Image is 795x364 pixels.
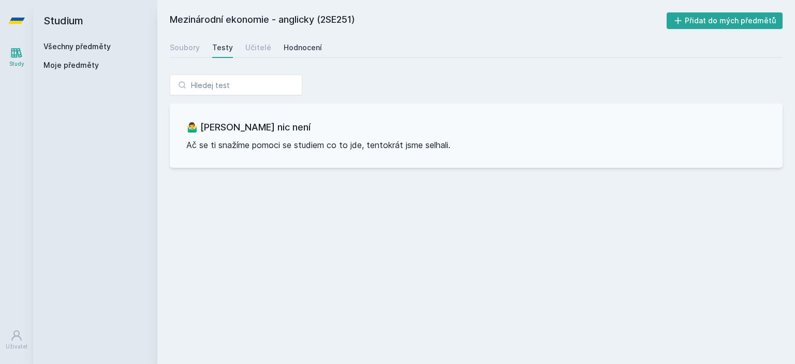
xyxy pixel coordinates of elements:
a: Soubory [170,37,200,58]
div: Study [9,60,24,68]
h2: Mezinárodní ekonomie - anglicky (2SE251) [170,12,667,29]
a: Uživatel [2,324,31,356]
p: Ač se ti snažíme pomoci se studiem co to jde, tentokrát jsme selhali. [186,139,766,151]
div: Testy [212,42,233,53]
a: Učitelé [245,37,271,58]
div: Uživatel [6,343,27,351]
span: Moje předměty [43,60,99,70]
a: Testy [212,37,233,58]
a: Všechny předměty [43,42,111,51]
a: Hodnocení [284,37,322,58]
input: Hledej test [170,75,302,95]
div: Hodnocení [284,42,322,53]
h3: 🤷‍♂️ [PERSON_NAME] nic není [186,120,766,135]
a: Study [2,41,31,73]
button: Přidat do mých předmětů [667,12,783,29]
div: Učitelé [245,42,271,53]
div: Soubory [170,42,200,53]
